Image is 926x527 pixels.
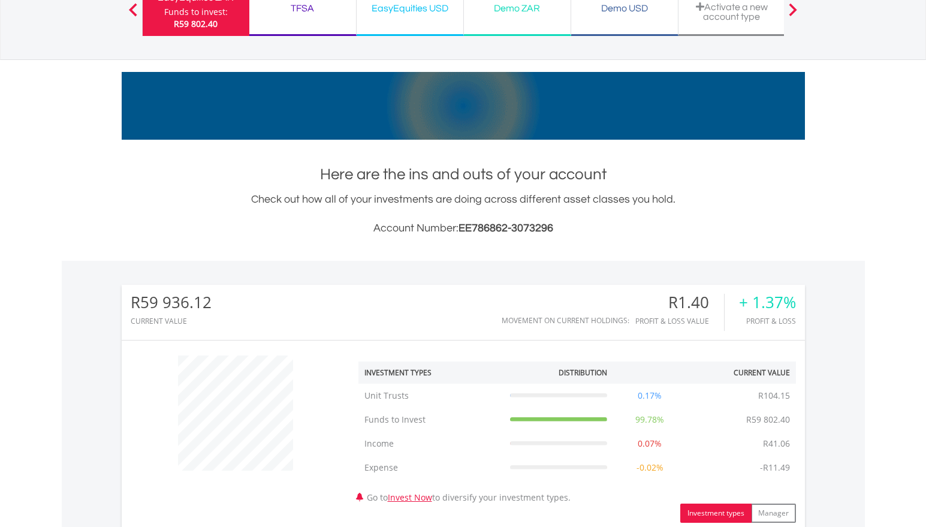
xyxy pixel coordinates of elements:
td: 0.07% [613,432,686,456]
span: R59 802.40 [174,18,218,29]
div: Distribution [559,368,607,378]
td: Expense [358,456,504,480]
div: + 1.37% [739,294,796,311]
td: Unit Trusts [358,384,504,408]
td: -R11.49 [754,456,796,480]
div: Profit & Loss [739,317,796,325]
h1: Here are the ins and outs of your account [122,164,805,185]
button: Investment types [680,504,752,523]
div: Activate a new account type [686,2,778,22]
th: Current Value [686,362,796,384]
td: R104.15 [752,384,796,408]
div: CURRENT VALUE [131,317,212,325]
div: R1.40 [635,294,724,311]
div: Profit & Loss Value [635,317,724,325]
a: Invest Now [388,492,432,503]
div: Movement on Current Holdings: [502,317,629,324]
span: EE786862-3073296 [459,222,553,234]
th: Investment Types [358,362,504,384]
td: -0.02% [613,456,686,480]
div: R59 936.12 [131,294,212,311]
div: Funds to invest: [164,6,228,18]
div: Go to to diversify your investment types. [349,350,805,523]
h3: Account Number: [122,220,805,237]
td: Funds to Invest [358,408,504,432]
td: 99.78% [613,408,686,432]
img: EasyMortage Promotion Banner [122,72,805,140]
button: Manager [751,504,796,523]
td: 0.17% [613,384,686,408]
td: Income [358,432,504,456]
td: R59 802.40 [740,408,796,432]
div: Check out how all of your investments are doing across different asset classes you hold. [122,191,805,237]
td: R41.06 [757,432,796,456]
